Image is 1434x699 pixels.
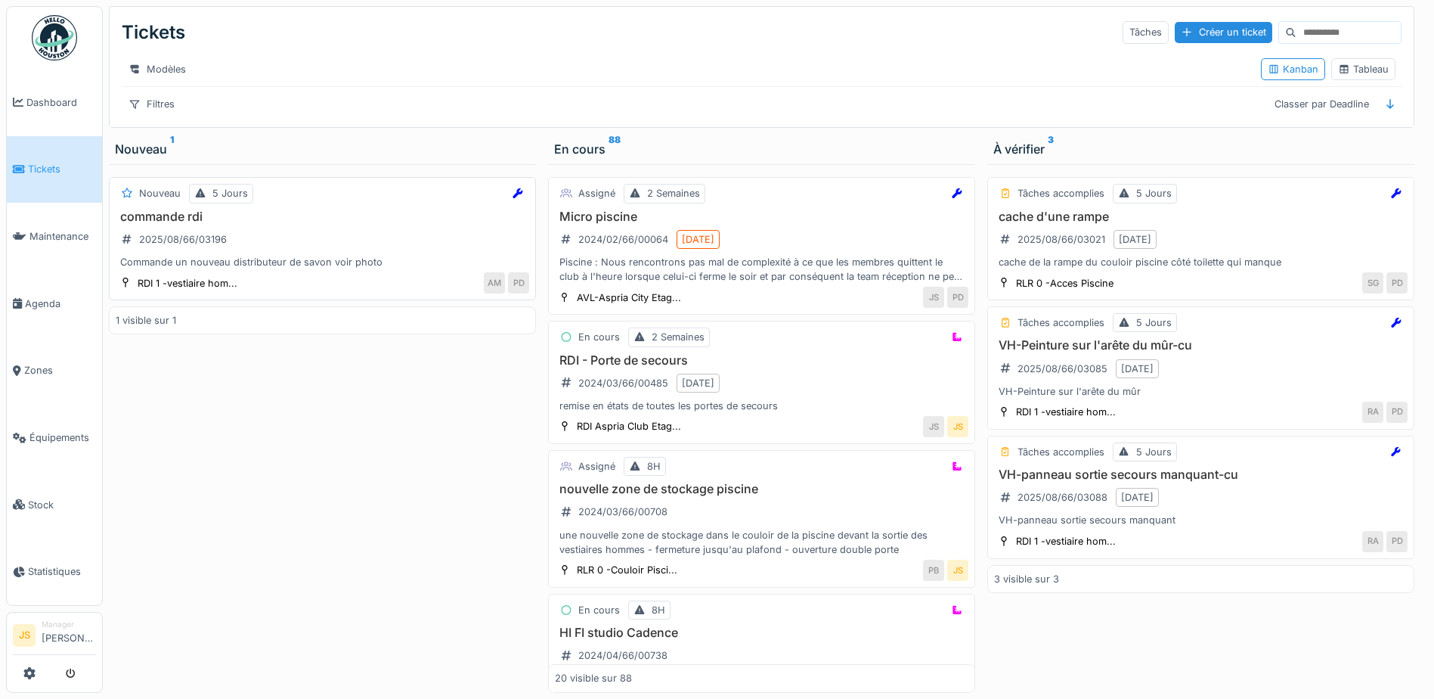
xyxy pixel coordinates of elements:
[555,353,968,368] h3: RDI - Porte de secours
[7,404,102,471] a: Équipements
[647,459,661,474] div: 8H
[1119,232,1151,247] div: [DATE]
[923,416,944,437] div: JS
[25,297,96,311] span: Agenda
[1017,362,1107,376] div: 2025/08/66/03085
[28,564,96,579] span: Statistiques
[947,560,968,581] div: JS
[1121,362,1154,376] div: [DATE]
[29,430,96,445] span: Équipements
[122,93,181,115] div: Filtres
[994,255,1408,269] div: cache de la rampe du couloir piscine côté toilette qui manque
[577,290,681,305] div: AVL-Aspria City Etag...
[555,528,968,557] div: une nouvelle zone de stockage dans le couloir de la piscine devant la sortie des vestiaires homme...
[139,186,181,200] div: Nouveau
[1136,186,1172,200] div: 5 Jours
[1386,402,1408,423] div: PD
[1268,93,1376,115] div: Classer par Deadline
[578,459,615,474] div: Assigné
[13,624,36,647] li: JS
[1017,445,1104,459] div: Tâches accomplies
[28,162,96,176] span: Tickets
[577,563,677,577] div: RLR 0 -Couloir Pisci...
[1268,62,1318,76] div: Kanban
[555,482,968,496] h3: nouvelle zone de stockage piscine
[578,505,667,519] div: 2024/03/66/00708
[1362,402,1383,423] div: RA
[1136,445,1172,459] div: 5 Jours
[1136,315,1172,330] div: 5 Jours
[994,384,1408,399] div: VH-Peinture sur l'arête du mûr
[578,186,615,200] div: Assigné
[1175,22,1272,42] div: Créer un ticket
[1016,405,1116,419] div: RDI 1 -vestiaire hom...
[555,672,632,686] div: 20 visible sur 88
[647,186,700,200] div: 2 Semaines
[139,232,227,247] div: 2025/08/66/03196
[1048,140,1054,158] sup: 3
[1016,534,1116,548] div: RDI 1 -vestiaire hom...
[484,272,505,294] div: AM
[555,626,968,640] h3: HI FI studio Cadence
[212,186,248,200] div: 5 Jours
[116,313,176,328] div: 1 visible sur 1
[7,337,102,405] a: Zones
[138,276,237,290] div: RDI 1 -vestiaire hom...
[7,539,102,606] a: Statistiques
[170,140,174,158] sup: 1
[1017,490,1107,505] div: 2025/08/66/03088
[577,419,681,433] div: RDI Aspria Club Etag...
[578,648,667,663] div: 2024/04/66/00738
[122,13,185,52] div: Tickets
[1123,21,1169,43] div: Tâches
[1121,490,1154,505] div: [DATE]
[32,15,77,61] img: Badge_color-CXgf-gQk.svg
[13,619,96,655] a: JS Manager[PERSON_NAME]
[29,229,96,244] span: Maintenance
[42,619,96,630] div: Manager
[923,560,944,581] div: PB
[1386,531,1408,552] div: PD
[7,471,102,539] a: Stock
[554,140,969,158] div: En cours
[652,330,705,344] div: 2 Semaines
[994,210,1408,224] h3: cache d'une rampe
[122,58,193,80] div: Modèles
[7,69,102,136] a: Dashboard
[7,203,102,270] a: Maintenance
[28,498,96,512] span: Stock
[116,255,529,269] div: Commande un nouveau distributeur de savon voir photo
[42,619,96,651] li: [PERSON_NAME]
[116,210,529,224] h3: commande rdi
[1386,272,1408,294] div: PD
[26,95,96,110] span: Dashboard
[994,513,1408,527] div: VH-panneau sortie secours manquant
[994,572,1059,586] div: 3 visible sur 3
[578,330,620,344] div: En cours
[652,603,665,617] div: 8H
[578,376,668,390] div: 2024/03/66/00485
[1017,315,1104,330] div: Tâches accomplies
[1016,276,1113,290] div: RLR 0 -Acces Piscine
[1362,531,1383,552] div: RA
[994,468,1408,482] h3: VH-panneau sortie secours manquant-cu
[682,232,714,247] div: [DATE]
[555,210,968,224] h3: Micro piscine
[923,287,944,308] div: JS
[508,272,529,294] div: PD
[555,399,968,413] div: remise en états de toutes les portes de secours
[1338,62,1389,76] div: Tableau
[947,416,968,437] div: JS
[993,140,1408,158] div: À vérifier
[994,338,1408,353] h3: VH-Peinture sur l'arête du mûr-cu
[578,603,620,617] div: En cours
[555,255,968,284] div: Piscine : Nous rencontrons pas mal de complexité à ce que les membres quittent le club à l'heure ...
[7,136,102,203] a: Tickets
[1017,186,1104,200] div: Tâches accomplies
[1017,232,1105,247] div: 2025/08/66/03021
[578,232,668,247] div: 2024/02/66/00064
[1362,272,1383,294] div: SG
[609,140,621,158] sup: 88
[7,270,102,337] a: Agenda
[947,287,968,308] div: PD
